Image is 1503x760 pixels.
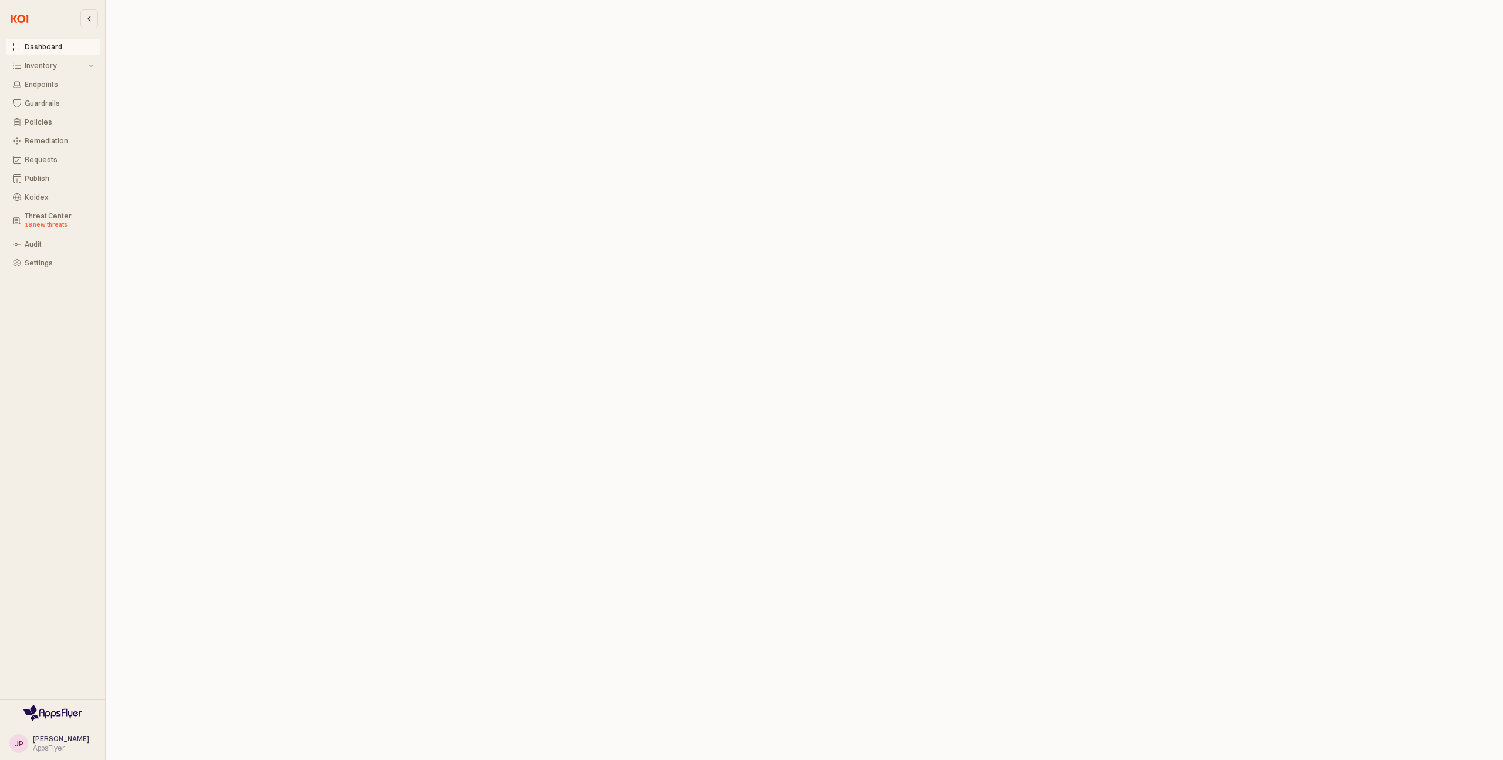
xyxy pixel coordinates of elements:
[6,255,100,271] button: Settings
[25,193,93,201] div: Koidex
[25,212,93,230] div: Threat Center
[33,744,89,753] div: AppsFlyer
[25,99,93,107] div: Guardrails
[25,220,93,230] div: 18 new threats
[25,62,86,70] div: Inventory
[25,118,93,126] div: Policies
[6,170,100,187] button: Publish
[6,76,100,93] button: Endpoints
[25,240,93,248] div: Audit
[6,58,100,74] button: Inventory
[15,738,23,749] div: JP
[6,95,100,112] button: Guardrails
[6,133,100,149] button: Remediation
[6,189,100,206] button: Koidex
[6,152,100,168] button: Requests
[6,39,100,55] button: Dashboard
[33,734,89,743] span: [PERSON_NAME]
[6,114,100,130] button: Policies
[25,137,93,145] div: Remediation
[6,236,100,253] button: Audit
[9,734,28,753] button: JP
[25,43,93,51] div: Dashboard
[6,208,100,234] button: Threat Center
[25,156,93,164] div: Requests
[25,259,93,267] div: Settings
[25,80,93,89] div: Endpoints
[25,174,93,183] div: Publish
